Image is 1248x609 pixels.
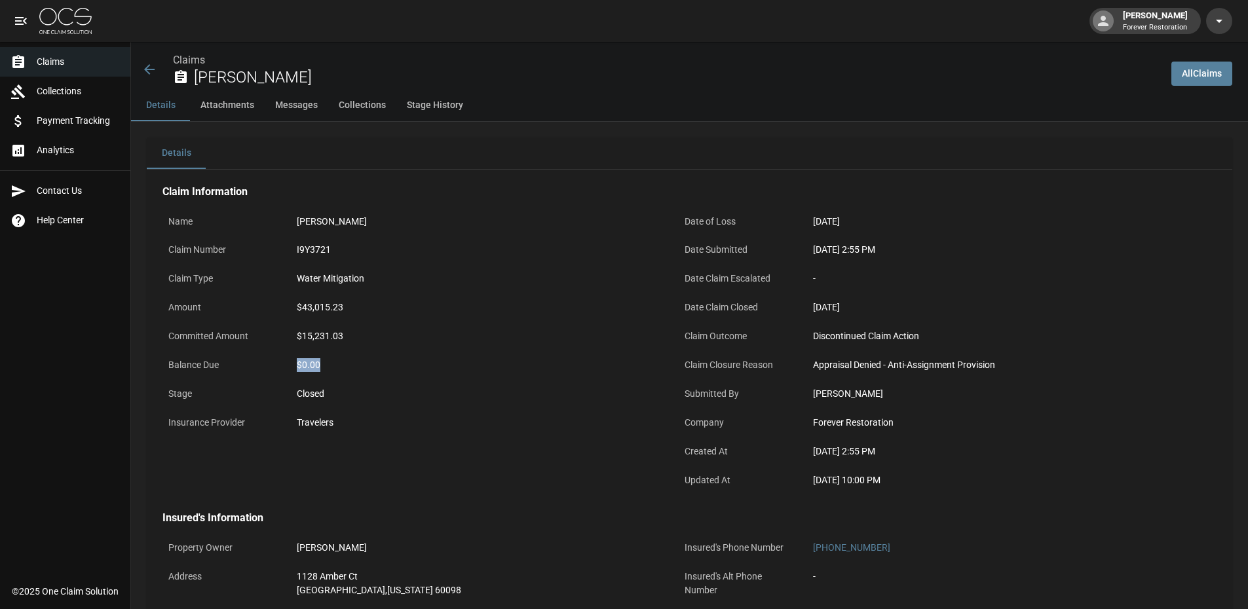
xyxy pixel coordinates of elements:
a: Claims [173,54,205,66]
span: Analytics [37,143,120,157]
p: Updated At [679,468,797,493]
h4: Insured's Information [162,511,1179,525]
div: [PERSON_NAME] [1118,9,1193,33]
p: Address [162,564,280,589]
div: [PERSON_NAME] [297,541,657,555]
p: Stage [162,381,280,407]
div: Discontinued Claim Action [813,329,1173,343]
p: Insured's Alt Phone Number [679,564,797,603]
span: Collections [37,84,120,98]
div: anchor tabs [131,90,1248,121]
nav: breadcrumb [173,52,1161,68]
div: Appraisal Denied - Anti-Assignment Provision [813,358,1173,372]
h2: [PERSON_NAME] [194,68,1161,87]
p: Balance Due [162,352,280,378]
p: Forever Restoration [1123,22,1188,33]
div: $0.00 [297,358,657,372]
span: Contact Us [37,184,120,198]
button: Details [131,90,190,121]
div: [PERSON_NAME] [297,215,657,229]
div: I9Y3721 [297,243,657,257]
a: AllClaims [1171,62,1232,86]
p: Amount [162,295,280,320]
button: open drawer [8,8,34,34]
p: Created At [679,439,797,464]
div: [GEOGRAPHIC_DATA] , [US_STATE] 60098 [297,583,657,597]
p: Insurance Provider [162,410,280,435]
p: Claim Outcome [679,323,797,349]
p: Claim Number [162,237,280,263]
p: Insured's Phone Number [679,535,797,561]
div: 1128 Amber Ct [297,570,657,583]
p: Claim Closure Reason [679,352,797,378]
div: [DATE] [813,215,1173,229]
button: Attachments [190,90,265,121]
div: $15,231.03 [297,329,657,343]
button: Stage History [396,90,474,121]
p: Name [162,209,280,234]
div: Closed [297,387,657,401]
p: Company [679,410,797,435]
button: Messages [265,90,328,121]
div: Travelers [297,416,657,430]
div: [DATE] [813,301,1173,314]
div: $43,015.23 [297,301,657,314]
p: Claim Type [162,266,280,291]
div: [DATE] 2:55 PM [813,243,1173,257]
span: Help Center [37,213,120,227]
p: Committed Amount [162,323,280,349]
div: © 2025 One Claim Solution [12,585,119,598]
div: details tabs [147,138,1232,169]
div: [DATE] 10:00 PM [813,473,1173,487]
p: Date of Loss [679,209,797,234]
div: Water Mitigation [297,272,657,286]
button: Details [147,138,206,169]
div: - [813,272,1173,286]
div: [PERSON_NAME] [813,387,1173,401]
p: Submitted By [679,381,797,407]
div: Forever Restoration [813,416,1173,430]
p: Date Claim Closed [679,295,797,320]
img: ocs-logo-white-transparent.png [39,8,92,34]
p: Date Submitted [679,237,797,263]
button: Collections [328,90,396,121]
div: [DATE] 2:55 PM [813,445,1173,458]
h4: Claim Information [162,185,1179,198]
span: Payment Tracking [37,114,120,128]
p: Date Claim Escalated [679,266,797,291]
p: Property Owner [162,535,280,561]
a: [PHONE_NUMBER] [813,542,890,553]
span: Claims [37,55,120,69]
div: - [813,570,1173,583]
